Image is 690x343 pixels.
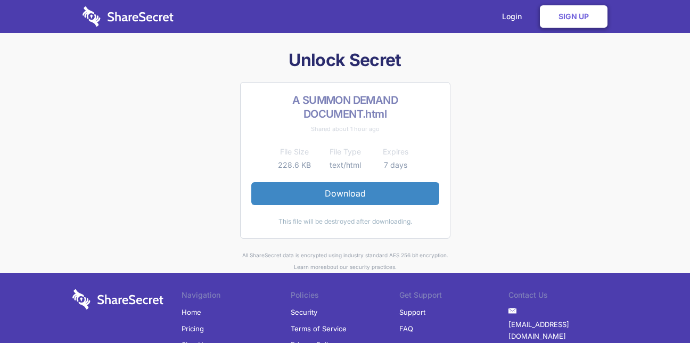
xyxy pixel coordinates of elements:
li: Policies [291,289,400,304]
img: logo-wordmark-white-trans-d4663122ce5f474addd5e946df7df03e33cb6a1c49d2221995e7729f52c070b2.svg [83,6,174,27]
a: Pricing [182,321,204,337]
a: Home [182,304,201,320]
a: Support [399,304,425,320]
td: text/html [320,159,371,171]
div: Shared about 1 hour ago [251,123,439,135]
td: 228.6 KB [269,159,320,171]
a: Terms of Service [291,321,347,337]
a: Learn more [294,264,324,270]
li: Get Support [399,289,508,304]
h1: Unlock Secret [68,49,622,71]
div: This file will be destroyed after downloading. [251,216,439,227]
a: Download [251,182,439,205]
th: File Size [269,145,320,158]
li: Contact Us [508,289,618,304]
a: Security [291,304,317,320]
img: logo-wordmark-white-trans-d4663122ce5f474addd5e946df7df03e33cb6a1c49d2221995e7729f52c070b2.svg [72,289,163,309]
a: Sign Up [540,5,607,28]
th: File Type [320,145,371,158]
a: FAQ [399,321,413,337]
th: Expires [371,145,421,158]
div: All ShareSecret data is encrypted using industry standard AES 256 bit encryption. about our secur... [68,249,622,273]
li: Navigation [182,289,291,304]
td: 7 days [371,159,421,171]
h2: A SUMMON DEMAND DOCUMENT.html [251,93,439,121]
